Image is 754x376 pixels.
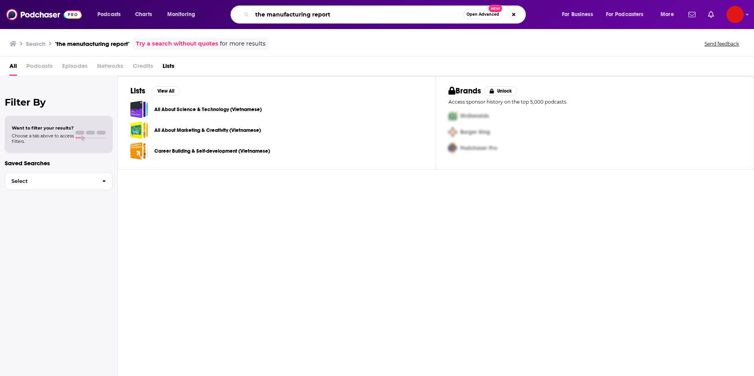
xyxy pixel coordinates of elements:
a: All [9,60,17,76]
a: All About Marketing & Creativity (Vietnamese) [154,126,261,135]
span: Logged in as DoubleForte [727,6,744,23]
img: Podchaser - Follow, Share and Rate Podcasts [6,7,82,22]
a: All About Science & Technology (Vietnamese) [130,100,148,118]
h3: Search [26,40,46,47]
span: For Podcasters [606,9,644,20]
a: Show notifications dropdown [685,8,699,21]
span: Episodes [62,60,88,76]
a: Show notifications dropdown [705,8,717,21]
img: Second Pro Logo [445,124,460,140]
div: Search podcasts, credits, & more... [238,5,533,24]
button: open menu [601,8,655,21]
button: View All [152,86,180,96]
span: New [489,5,503,12]
span: Select [5,179,96,184]
img: Third Pro Logo [445,140,460,156]
h2: Lists [130,86,145,96]
a: ListsView All [130,86,180,96]
span: for more results [220,39,265,48]
span: Podcasts [26,60,53,76]
span: Monitoring [167,9,195,20]
a: Career Building & Self-development (Vietnamese) [130,142,148,160]
button: open menu [162,8,205,21]
span: Charts [135,9,152,20]
h2: Brands [448,86,481,96]
button: open menu [655,8,684,21]
span: Podchaser Pro [460,145,497,151]
button: Send feedback [702,40,741,47]
span: Podcasts [97,9,121,20]
p: Access sponsor history on the top 5,000 podcasts. [448,99,741,105]
a: Career Building & Self-development (Vietnamese) [154,147,270,155]
input: Search podcasts, credits, & more... [252,8,463,21]
a: All About Science & Technology (Vietnamese) [154,105,262,114]
span: Networks [97,60,123,76]
button: Select [5,172,113,190]
span: For Business [562,9,593,20]
a: Lists [163,60,174,76]
button: open menu [556,8,603,21]
img: User Profile [727,6,744,23]
button: Show profile menu [727,6,744,23]
span: Open Advanced [467,13,499,16]
h3: "the menufacturing report" [55,40,130,47]
span: Credits [133,60,153,76]
a: All About Marketing & Creativity (Vietnamese) [130,121,148,139]
span: Burger King [460,129,490,135]
span: More [661,9,674,20]
img: First Pro Logo [445,108,460,124]
span: Want to filter your results? [12,125,74,131]
h2: Filter By [5,97,113,108]
a: Charts [130,8,157,21]
a: Try a search without quotes [136,39,218,48]
button: open menu [92,8,131,21]
button: Unlock [484,86,518,96]
span: Choose a tab above to access filters. [12,133,74,144]
p: Saved Searches [5,159,113,167]
button: Open AdvancedNew [463,10,503,19]
span: McDonalds [460,113,489,119]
